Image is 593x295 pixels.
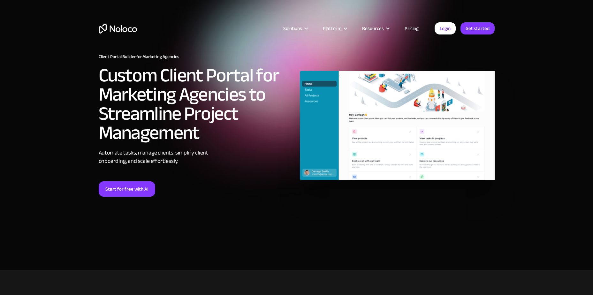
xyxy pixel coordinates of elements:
h2: Custom Client Portal for Marketing Agencies to Streamline Project Management [99,66,293,142]
a: Get started [460,22,495,34]
div: Resources [362,24,384,33]
a: Pricing [397,24,427,33]
div: Resources [354,24,397,33]
a: Start for free with AI [99,181,155,197]
div: Platform [323,24,341,33]
div: Platform [315,24,354,33]
a: home [99,24,137,34]
div: Solutions [283,24,302,33]
a: Login [435,22,456,34]
div: Solutions [275,24,315,33]
div: Automate tasks, manage clients, simplify client onboarding, and scale effortlessly. [99,149,293,165]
